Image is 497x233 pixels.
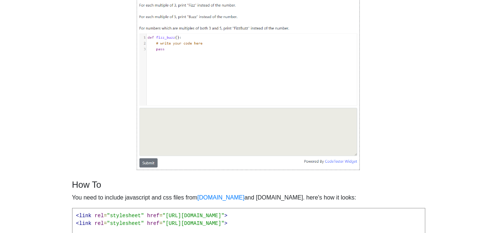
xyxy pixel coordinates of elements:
[72,193,425,202] p: You need to include javascript and css files from and [DOMAIN_NAME]. here's how it looks:
[224,213,227,219] span: >
[159,213,162,219] span: =
[224,220,227,226] span: >
[107,220,144,226] span: "stylesheet"
[72,180,425,190] h4: How To
[104,213,107,219] span: =
[107,213,144,219] span: "stylesheet"
[104,220,107,226] span: =
[163,220,224,226] span: "[URL][DOMAIN_NAME]"
[163,213,224,219] span: "[URL][DOMAIN_NAME]"
[159,220,162,226] span: =
[147,213,160,219] span: href
[95,213,104,219] span: rel
[197,194,244,201] a: [DOMAIN_NAME]
[76,213,92,219] span: <link
[147,220,160,226] span: href
[95,220,104,226] span: rel
[76,220,92,226] span: <link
